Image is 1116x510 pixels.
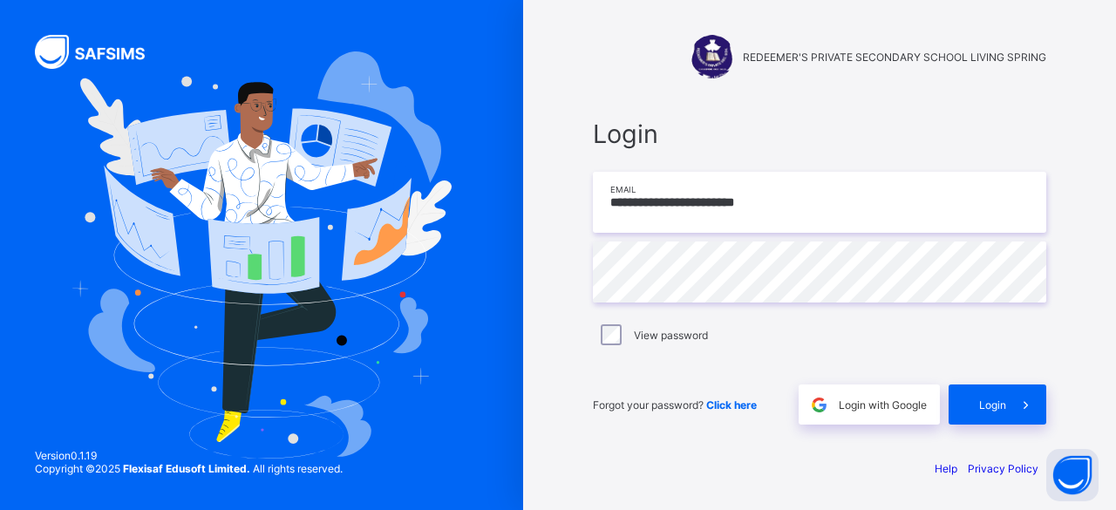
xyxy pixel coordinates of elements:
[1046,449,1099,501] button: Open asap
[935,462,957,475] a: Help
[839,398,927,411] span: Login with Google
[35,462,343,475] span: Copyright © 2025 All rights reserved.
[634,329,708,342] label: View password
[968,462,1038,475] a: Privacy Policy
[809,395,829,415] img: google.396cfc9801f0270233282035f929180a.svg
[593,398,757,411] span: Forgot your password?
[979,398,1006,411] span: Login
[71,51,451,459] img: Hero Image
[706,398,757,411] a: Click here
[123,462,250,475] strong: Flexisaf Edusoft Limited.
[35,35,166,69] img: SAFSIMS Logo
[35,449,343,462] span: Version 0.1.19
[593,119,1046,149] span: Login
[743,51,1046,64] span: REDEEMER'S PRIVATE SECONDARY SCHOOL LIVING SPRING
